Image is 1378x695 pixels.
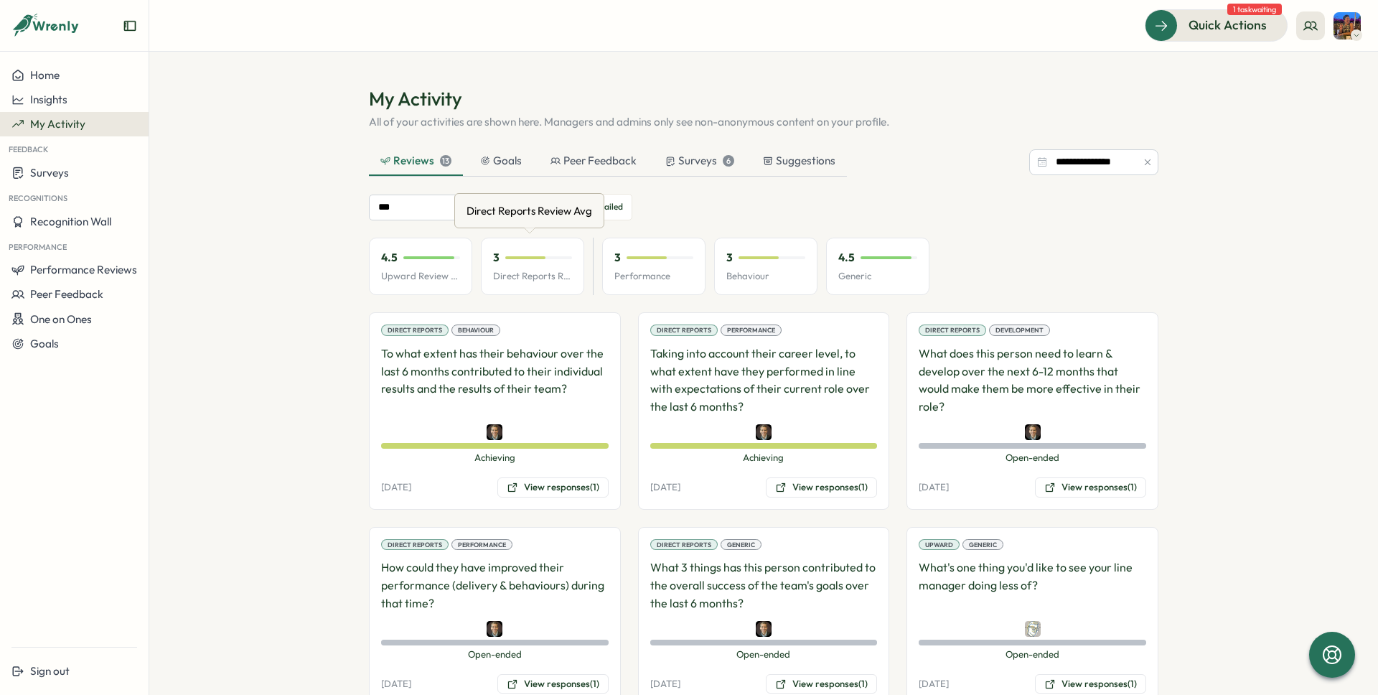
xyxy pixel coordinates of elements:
p: What's one thing you'd like to see your line manager doing less of? [919,559,1146,612]
div: Direct Reports [650,325,718,336]
p: Taking into account their career level, to what extent have they performed in line with expectati... [650,345,878,416]
img: Bill Warshauer [756,621,772,637]
button: Quick Actions [1145,9,1288,41]
span: My Activity [30,117,85,131]
span: Peer Feedback [30,287,103,301]
span: 1 task waiting [1227,4,1282,15]
div: Goals [480,153,522,169]
div: Direct Reports [381,539,449,551]
p: Generic [838,270,917,283]
span: Performance Reviews [30,263,137,276]
div: Generic [962,539,1003,551]
p: How could they have improved their performance (delivery & behaviours) during that time? [381,559,609,612]
img: Bill Warshauer [487,621,502,637]
div: Direct Reports [381,325,449,336]
button: View responses(1) [1035,674,1146,694]
p: 4.5 [838,250,855,266]
span: Achieving [381,452,609,465]
div: Performance [451,539,512,551]
button: View responses(1) [1035,477,1146,498]
div: Direct Reports [919,325,986,336]
h1: My Activity [369,86,1158,111]
span: Sign out [30,664,70,678]
button: Expand sidebar [123,19,137,33]
img: Bill Warshauer [1025,424,1041,440]
img: Bill Warshauer [756,424,772,440]
p: Behaviour [726,270,805,283]
p: 3 [493,250,500,266]
span: Open-ended [919,648,1146,661]
span: One on Ones [30,312,92,326]
div: Generic [721,539,761,551]
span: Recognition Wall [30,215,111,228]
span: Surveys [30,166,69,179]
div: Suggestions [763,153,835,169]
p: [DATE] [381,678,411,691]
span: Insights [30,93,67,106]
p: [DATE] [650,481,680,494]
div: Surveys [665,153,734,169]
p: [DATE] [381,481,411,494]
p: 3 [614,250,621,266]
div: Performance [721,325,782,336]
span: Quick Actions [1189,16,1267,34]
div: 6 [723,155,734,167]
span: Home [30,68,60,82]
div: Development [989,325,1050,336]
span: Open-ended [650,648,878,661]
p: [DATE] [919,481,949,494]
p: Direct Reports Review Avg [493,270,572,283]
img: Luc [1025,621,1041,637]
span: Achieving [650,452,878,465]
p: What does this person need to learn & develop over the next 6-12 months that would make them be m... [919,345,1146,416]
div: Behaviour [451,325,500,336]
div: Reviews [380,153,451,169]
p: What 3 things has this person contributed to the overall success of the team's goals over the las... [650,559,878,612]
span: Open-ended [919,452,1146,465]
div: Upward [919,539,960,551]
p: [DATE] [919,678,949,691]
div: Direct Reports Review Avg [464,200,595,222]
p: Performance [614,270,693,283]
img: Nicole Stanaland [1334,12,1361,39]
div: Peer Feedback [550,153,637,169]
p: All of your activities are shown here. Managers and admins only see non-anonymous content on your... [369,114,1158,130]
div: Direct Reports [650,539,718,551]
button: View responses(1) [766,477,877,498]
p: 4.5 [381,250,398,266]
p: 3 [726,250,733,266]
button: View responses(1) [766,674,877,694]
p: To what extent has their behaviour over the last 6 months contributed to their individual results... [381,345,609,416]
button: View responses(1) [497,477,609,498]
div: 13 [440,155,451,167]
span: Detailed [590,200,623,214]
button: View responses(1) [497,674,609,694]
span: Open-ended [381,648,609,661]
span: Goals [30,337,59,350]
p: Upward Review Avg [381,270,460,283]
img: Bill Warshauer [487,424,502,440]
p: [DATE] [650,678,680,691]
